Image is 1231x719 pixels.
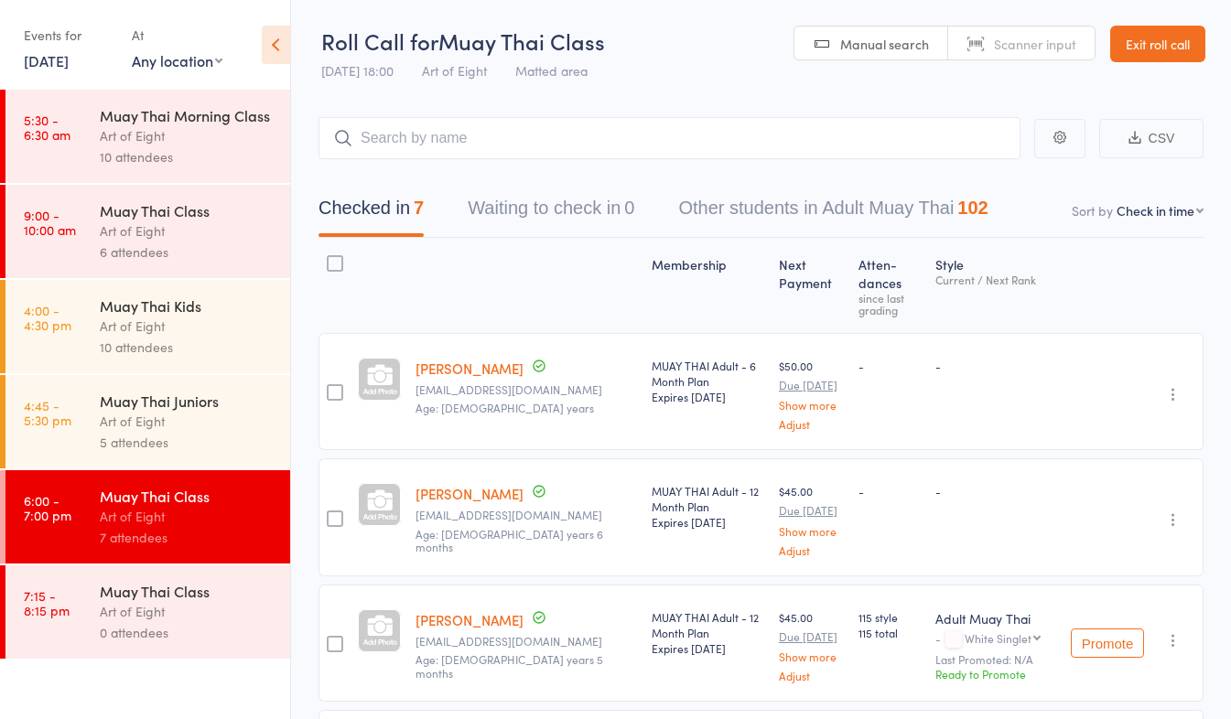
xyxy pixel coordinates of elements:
span: Age: [DEMOGRAPHIC_DATA] years 6 months [416,526,603,554]
input: Search by name [319,117,1020,159]
div: MUAY THAI Adult - 12 Month Plan [652,609,764,656]
span: Age: [DEMOGRAPHIC_DATA] years 5 months [416,651,603,680]
div: $50.00 [779,358,845,430]
time: 4:45 - 5:30 pm [24,398,71,427]
div: Current / Next Rank [935,274,1056,285]
a: Adjust [779,544,845,556]
div: - [858,358,920,373]
small: Due [DATE] [779,630,845,643]
label: Sort by [1072,201,1113,220]
div: $45.00 [779,483,845,555]
span: 115 style [858,609,920,625]
a: [DATE] [24,50,69,70]
div: 7 attendees [100,527,275,548]
small: Rooney0433544@gmail.com [416,635,637,648]
div: Expires [DATE] [652,640,764,656]
div: Muay Thai Juniors [100,391,275,411]
div: Art of Eight [100,601,275,622]
span: Scanner input [994,35,1076,53]
a: Adjust [779,670,845,681]
time: 6:00 - 7:00 pm [24,493,71,522]
a: Show more [779,399,845,411]
a: 4:45 -5:30 pmMuay Thai JuniorsArt of Eight5 attendees [5,375,290,468]
div: $45.00 [779,609,845,681]
small: Due [DATE] [779,504,845,517]
div: At [132,20,222,50]
div: MUAY THAI Adult - 12 Month Plan [652,483,764,530]
small: Due [DATE] [779,379,845,392]
a: [PERSON_NAME] [416,610,524,629]
div: Muay Thai Class [100,200,275,220]
div: Membership [644,246,772,325]
a: Adjust [779,418,845,430]
div: Any location [132,50,222,70]
div: 7 [414,198,424,218]
span: Age: [DEMOGRAPHIC_DATA] years [416,400,594,415]
a: [PERSON_NAME] [416,359,524,378]
div: - [935,358,1056,373]
a: Show more [779,650,845,662]
a: [PERSON_NAME] [416,484,524,503]
a: 9:00 -10:00 amMuay Thai ClassArt of Eight6 attendees [5,185,290,278]
time: 7:15 - 8:15 pm [24,588,70,617]
div: - [935,632,1056,648]
span: Roll Call for [321,26,438,56]
div: Art of Eight [100,125,275,146]
div: Check in time [1117,201,1194,220]
a: Exit roll call [1110,26,1205,62]
div: 10 attendees [100,146,275,167]
button: Waiting to check in0 [468,188,634,237]
span: 115 total [858,625,920,640]
div: 10 attendees [100,337,275,358]
span: Matted area [515,61,588,80]
div: since last grading [858,292,920,316]
button: Other students in Adult Muay Thai102 [678,188,988,237]
div: Muay Thai Kids [100,295,275,316]
span: Art of Eight [422,61,487,80]
small: Last Promoted: N/A [935,653,1056,666]
span: Muay Thai Class [438,26,605,56]
button: Checked in7 [319,188,424,237]
small: louistaylor1234@hotmail.com [416,383,637,396]
div: Events for [24,20,113,50]
time: 5:30 - 6:30 am [24,113,70,142]
small: ginezsean17@gmail.com [416,509,637,521]
span: [DATE] 18:00 [321,61,394,80]
time: 9:00 - 10:00 am [24,208,76,237]
a: 4:00 -4:30 pmMuay Thai KidsArt of Eight10 attendees [5,280,290,373]
div: Adult Muay Thai [935,609,1056,628]
div: Next Payment [772,246,852,325]
div: Art of Eight [100,411,275,432]
div: 0 attendees [100,622,275,643]
div: Muay Thai Class [100,486,275,506]
div: 102 [957,198,988,218]
div: - [935,483,1056,499]
span: Manual search [840,35,929,53]
div: Muay Thai Class [100,581,275,601]
time: 4:00 - 4:30 pm [24,303,71,332]
div: 0 [624,198,634,218]
div: Atten­dances [851,246,927,325]
div: 5 attendees [100,432,275,453]
div: Art of Eight [100,220,275,241]
a: 6:00 -7:00 pmMuay Thai ClassArt of Eight7 attendees [5,470,290,563]
button: CSV [1099,119,1204,158]
div: Art of Eight [100,506,275,527]
div: MUAY THAI Adult - 6 Month Plan [652,358,764,404]
button: Promote [1071,628,1144,658]
div: 6 attendees [100,241,275,263]
div: Muay Thai Morning Class [100,105,275,125]
a: Show more [779,525,845,537]
div: Art of Eight [100,316,275,337]
div: Ready to Promote [935,666,1056,681]
div: White Singlet [965,632,1031,644]
a: 5:30 -6:30 amMuay Thai Morning ClassArt of Eight10 attendees [5,90,290,183]
div: Expires [DATE] [652,514,764,530]
div: Expires [DATE] [652,389,764,404]
div: - [858,483,920,499]
div: Style [928,246,1064,325]
a: 7:15 -8:15 pmMuay Thai ClassArt of Eight0 attendees [5,565,290,659]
